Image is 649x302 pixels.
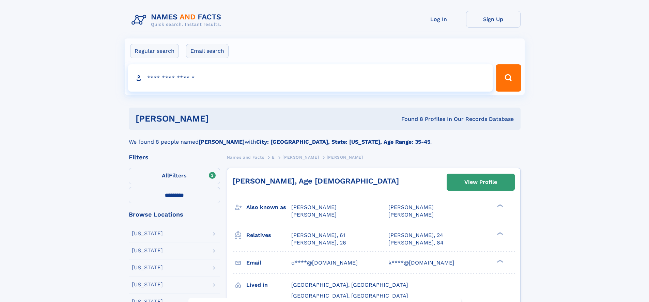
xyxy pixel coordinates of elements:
[272,153,275,161] a: E
[129,168,220,184] label: Filters
[246,279,291,291] h3: Lived in
[291,239,346,247] a: [PERSON_NAME], 26
[233,177,399,185] a: [PERSON_NAME], Age [DEMOGRAPHIC_DATA]
[495,231,504,236] div: ❯
[246,257,291,269] h3: Email
[132,282,163,287] div: [US_STATE]
[291,232,345,239] a: [PERSON_NAME], 61
[282,153,319,161] a: [PERSON_NAME]
[186,44,229,58] label: Email search
[496,64,521,92] button: Search Button
[136,114,305,123] h1: [PERSON_NAME]
[130,44,179,58] label: Regular search
[447,174,514,190] a: View Profile
[388,204,434,210] span: [PERSON_NAME]
[129,211,220,218] div: Browse Locations
[246,229,291,241] h3: Relatives
[162,172,169,179] span: All
[495,204,504,208] div: ❯
[388,211,434,218] span: [PERSON_NAME]
[412,11,466,28] a: Log In
[128,64,493,92] input: search input
[272,155,275,160] span: E
[388,232,443,239] a: [PERSON_NAME], 24
[256,139,430,145] b: City: [GEOGRAPHIC_DATA], State: [US_STATE], Age Range: 35-45
[199,139,245,145] b: [PERSON_NAME]
[132,265,163,270] div: [US_STATE]
[129,11,227,29] img: Logo Names and Facts
[246,202,291,213] h3: Also known as
[132,248,163,253] div: [US_STATE]
[227,153,264,161] a: Names and Facts
[388,239,444,247] a: [PERSON_NAME], 84
[129,154,220,160] div: Filters
[129,130,521,146] div: We found 8 people named with .
[466,11,521,28] a: Sign Up
[291,282,408,288] span: [GEOGRAPHIC_DATA], [GEOGRAPHIC_DATA]
[291,204,337,210] span: [PERSON_NAME]
[464,174,497,190] div: View Profile
[495,259,504,263] div: ❯
[282,155,319,160] span: [PERSON_NAME]
[305,115,514,123] div: Found 8 Profiles In Our Records Database
[291,292,408,299] span: [GEOGRAPHIC_DATA], [GEOGRAPHIC_DATA]
[132,231,163,236] div: [US_STATE]
[291,211,337,218] span: [PERSON_NAME]
[327,155,363,160] span: [PERSON_NAME]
